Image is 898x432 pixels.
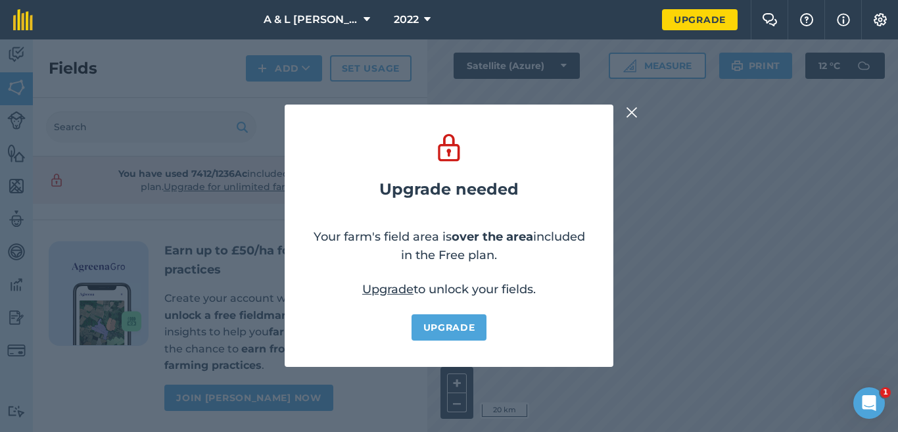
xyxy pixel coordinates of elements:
img: svg+xml;base64,PHN2ZyB4bWxucz0iaHR0cDovL3d3dy53My5vcmcvMjAwMC9zdmciIHdpZHRoPSIxNyIgaGVpZ2h0PSIxNy... [837,12,850,28]
img: A cog icon [872,13,888,26]
span: 1 [880,387,891,398]
img: A question mark icon [799,13,815,26]
a: Upgrade [662,9,738,30]
p: Your farm's field area is included in the Free plan. [311,228,587,264]
a: Upgrade [412,314,487,341]
h2: Upgrade needed [379,180,519,199]
strong: over the area [452,229,533,244]
img: svg+xml;base64,PHN2ZyB4bWxucz0iaHR0cDovL3d3dy53My5vcmcvMjAwMC9zdmciIHdpZHRoPSIyMiIgaGVpZ2h0PSIzMC... [626,105,638,120]
span: 2022 [394,12,419,28]
img: Two speech bubbles overlapping with the left bubble in the forefront [762,13,778,26]
img: fieldmargin Logo [13,9,33,30]
a: Upgrade [362,282,414,297]
span: A & L [PERSON_NAME] & sons [264,12,358,28]
iframe: Intercom live chat [853,387,885,419]
p: to unlock your fields. [362,280,536,299]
